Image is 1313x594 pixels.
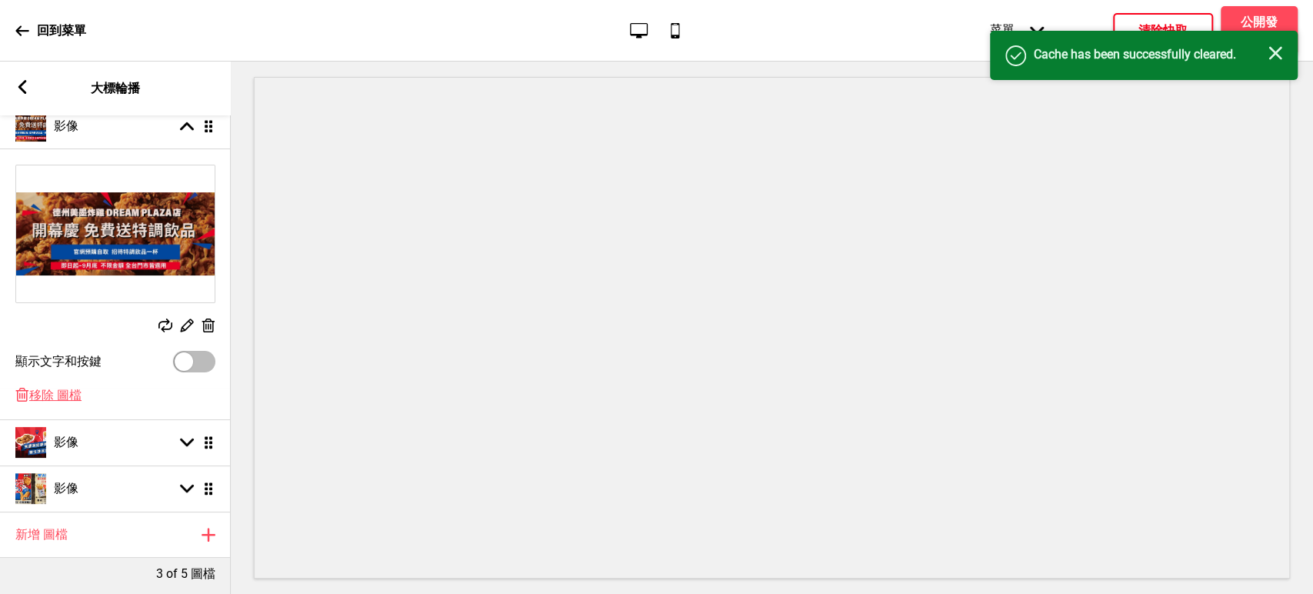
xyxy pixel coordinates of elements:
span: 移除 圖檔 [29,388,82,404]
button: 公開發佈 [1221,6,1298,55]
a: 回到菜單 [15,10,86,52]
p: 3 of 5 圖檔 [156,566,215,582]
h4: 影像 [54,118,78,135]
p: 大標輪播 [91,80,140,97]
h4: 影像 [54,480,78,497]
h4: Cache has been successfully cleared. [1034,46,1268,63]
label: 顯示文字和按鍵 [15,354,102,370]
iframe: To enrich screen reader interactions, please activate Accessibility in Grammarly extension settings [254,77,1290,579]
h4: 公開發佈 [1236,14,1282,48]
img: Image [16,165,215,302]
p: 回到菜單 [37,22,86,39]
div: 菜單 [975,7,1059,54]
h4: 清除快取 [1138,22,1188,39]
button: 清除快取 [1113,13,1213,48]
h4: 新增 圖檔 [15,526,68,543]
h4: 影像 [54,434,78,451]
